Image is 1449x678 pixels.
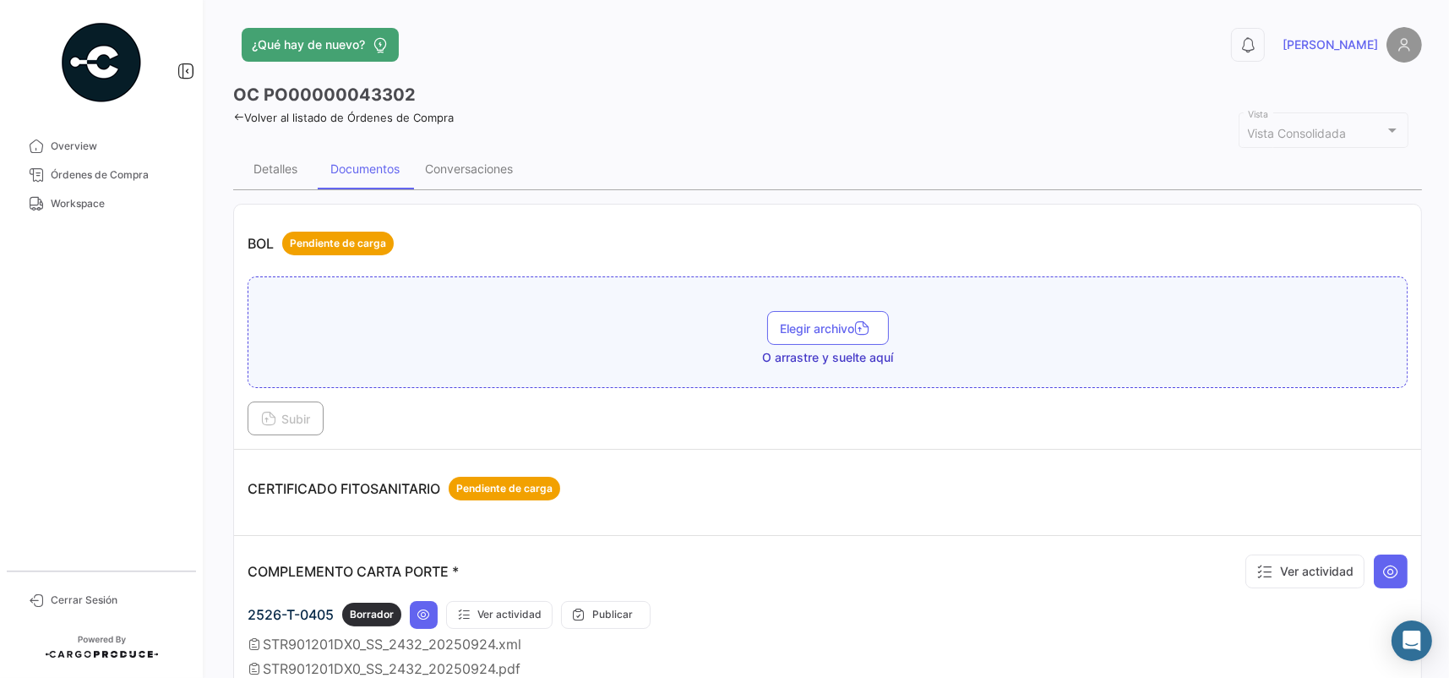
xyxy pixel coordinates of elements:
[1245,555,1365,588] button: Ver actividad
[59,20,144,105] img: powered-by.png
[1386,27,1422,63] img: placeholder-user.png
[1392,621,1432,661] div: Abrir Intercom Messenger
[263,660,520,677] span: STR901201DX0_SS_2432_20250924.pdf
[51,139,182,154] span: Overview
[350,607,394,622] span: Borrador
[263,636,521,653] span: STR901201DX0_SS_2432_20250924.xml
[561,601,651,629] button: Publicar
[248,477,560,500] p: CERTIFICADO FITOSANITARIO
[330,161,400,176] div: Documentos
[446,601,553,629] button: Ver actividad
[51,167,182,183] span: Órdenes de Compra
[248,232,394,255] p: BOL
[248,563,459,580] p: COMPLEMENTO CARTA PORTE *
[253,161,297,176] div: Detalles
[252,36,365,53] span: ¿Qué hay de nuevo?
[425,161,513,176] div: Conversaciones
[233,83,416,107] h3: OC PO00000043302
[14,132,189,161] a: Overview
[51,593,182,608] span: Cerrar Sesión
[14,161,189,189] a: Órdenes de Compra
[233,111,454,124] a: Volver al listado de Órdenes de Compra
[242,28,399,62] button: ¿Qué hay de nuevo?
[1283,36,1378,53] span: [PERSON_NAME]
[767,311,889,345] button: Elegir archivo
[248,402,324,435] button: Subir
[781,321,875,336] span: Elegir archivo
[1248,126,1347,140] mat-select-trigger: Vista Consolidada
[762,349,893,366] span: O arrastre y suelte aquí
[14,189,189,218] a: Workspace
[51,196,182,211] span: Workspace
[248,606,334,623] span: 2526-T-0405
[261,412,310,426] span: Subir
[456,481,553,496] span: Pendiente de carga
[290,236,386,251] span: Pendiente de carga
